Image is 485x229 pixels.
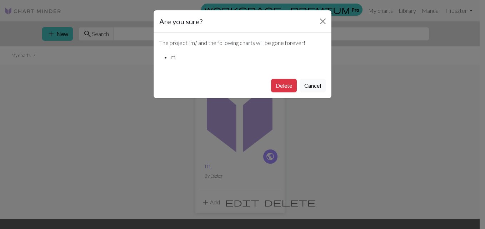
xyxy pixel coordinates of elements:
button: Delete [271,79,297,92]
li: m, [171,53,326,61]
button: Cancel [300,79,326,92]
p: The project " m, " and the following charts will be gone forever! [159,39,326,47]
button: Close [317,16,329,27]
h5: Are you sure? [159,16,202,27]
